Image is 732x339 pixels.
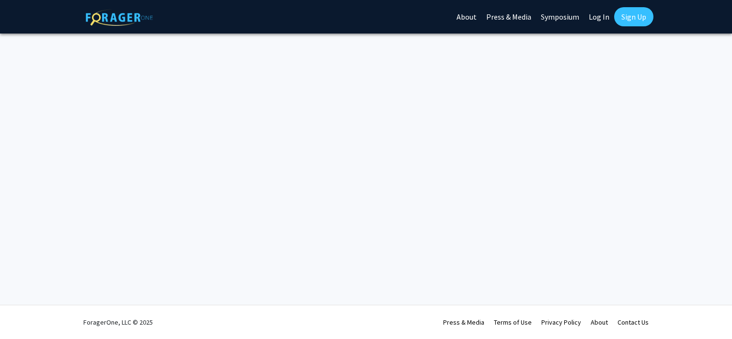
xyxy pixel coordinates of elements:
[83,305,153,339] div: ForagerOne, LLC © 2025
[443,318,484,327] a: Press & Media
[591,318,608,327] a: About
[618,318,649,327] a: Contact Us
[541,318,581,327] a: Privacy Policy
[494,318,532,327] a: Terms of Use
[86,9,153,26] img: ForagerOne Logo
[614,7,653,26] a: Sign Up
